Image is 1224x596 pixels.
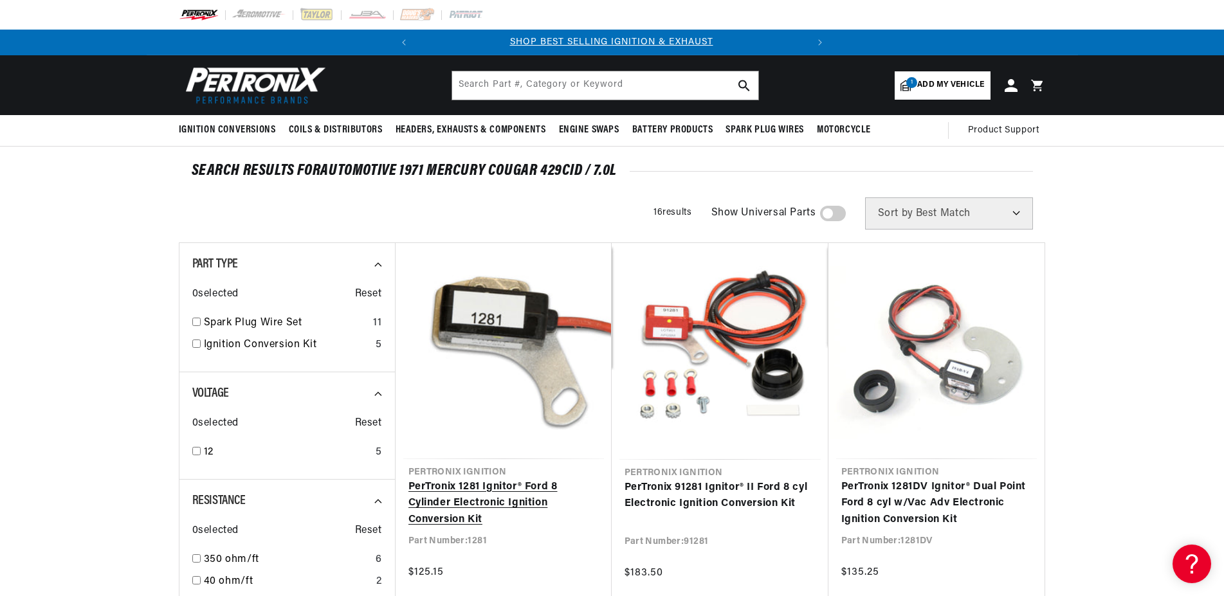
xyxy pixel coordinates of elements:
[204,315,369,332] a: Spark Plug Wire Set
[719,115,810,145] summary: Spark Plug Wires
[807,35,1197,50] div: Announcement
[376,573,382,590] div: 2
[878,208,913,219] span: Sort by
[968,123,1039,138] span: Product Support
[807,30,833,55] button: Translation missing: en.sections.announcements.next_announcement
[355,286,382,303] span: Reset
[289,123,383,137] span: Coils & Distributors
[389,115,553,145] summary: Headers, Exhausts & Components
[179,115,282,145] summary: Ignition Conversions
[396,123,546,137] span: Headers, Exhausts & Components
[416,35,807,50] div: 1 of 2
[653,208,691,217] span: 16 results
[376,337,382,354] div: 5
[810,115,877,145] summary: Motorcycle
[179,63,327,107] img: Pertronix
[192,165,1033,177] div: SEARCH RESULTS FOR Automotive 1971 Mercury Cougar 429cid / 7.0L
[376,552,382,568] div: 6
[282,115,389,145] summary: Coils & Distributors
[730,71,758,100] button: search button
[865,197,1033,230] select: Sort by
[373,315,381,332] div: 11
[204,552,370,568] a: 350 ohm/ft
[192,258,238,271] span: Part Type
[147,30,1078,55] slideshow-component: Translation missing: en.sections.announcements.announcement_bar
[559,123,619,137] span: Engine Swaps
[553,115,626,145] summary: Engine Swaps
[917,79,984,91] span: Add my vehicle
[192,523,239,539] span: 0 selected
[510,37,713,47] a: SHOP BEST SELLING IGNITION & EXHAUST
[626,115,720,145] summary: Battery Products
[204,337,370,354] a: Ignition Conversion Kit
[416,35,807,50] div: Announcement
[192,415,239,432] span: 0 selected
[841,479,1032,528] a: PerTronix 1281DV Ignitor® Dual Point Ford 8 cyl w/Vac Adv Electronic Ignition Conversion Kit
[192,494,246,507] span: Resistance
[355,415,382,432] span: Reset
[192,286,239,303] span: 0 selected
[192,387,229,400] span: Voltage
[625,480,816,512] a: PerTronix 91281 Ignitor® II Ford 8 cyl Electronic Ignition Conversion Kit
[376,444,382,461] div: 5
[452,71,758,100] input: Search Part #, Category or Keyword
[906,77,917,88] span: 1
[817,123,871,137] span: Motorcycle
[726,123,804,137] span: Spark Plug Wires
[711,205,816,222] span: Show Universal Parts
[632,123,713,137] span: Battery Products
[968,115,1046,146] summary: Product Support
[391,30,417,55] button: Translation missing: en.sections.announcements.previous_announcement
[204,444,370,461] a: 12
[204,573,371,590] a: 40 ohm/ft
[895,71,990,100] a: 1Add my vehicle
[355,523,382,539] span: Reset
[807,35,1197,50] div: 2 of 2
[179,123,276,137] span: Ignition Conversions
[408,479,599,528] a: PerTronix 1281 Ignitor® Ford 8 Cylinder Electronic Ignition Conversion Kit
